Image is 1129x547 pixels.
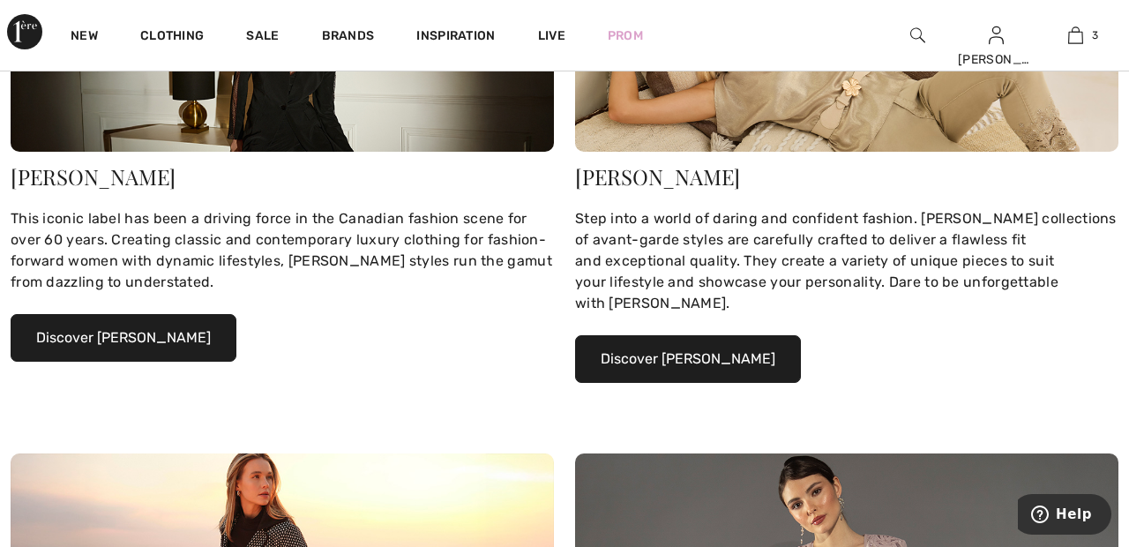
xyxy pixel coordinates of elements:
span: 3 [1092,27,1098,43]
span: Inspiration [416,28,495,47]
div: [PERSON_NAME] [958,50,1036,69]
img: search the website [910,25,925,46]
img: My Info [989,25,1004,46]
img: 1ère Avenue [7,14,42,49]
a: 3 [1036,25,1114,46]
div: [PERSON_NAME] [11,166,554,187]
a: New [71,28,98,47]
img: My Bag [1068,25,1083,46]
div: [PERSON_NAME] [575,166,1118,187]
a: Brands [322,28,375,47]
a: Sale [246,28,279,47]
button: Discover [PERSON_NAME] [575,335,801,383]
a: Clothing [140,28,204,47]
a: Sign In [989,26,1004,43]
button: Discover [PERSON_NAME] [11,314,236,362]
div: This iconic label has been a driving force in the Canadian fashion scene for over 60 years. Creat... [11,208,554,293]
a: Live [538,26,565,45]
a: Prom [608,26,643,45]
div: Step into a world of daring and confident fashion. [PERSON_NAME] collections of avant-garde style... [575,208,1118,314]
iframe: Opens a widget where you can find more information [1018,494,1111,538]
